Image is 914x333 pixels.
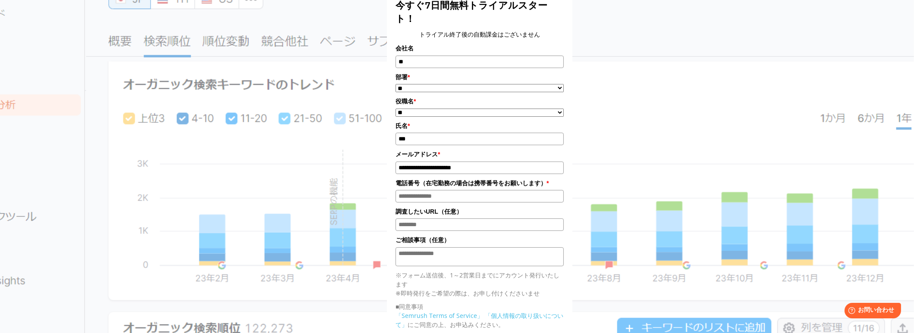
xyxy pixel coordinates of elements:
p: ※フォーム送信後、1～2営業日までにアカウント発行いたします ※即時発行をご希望の際は、お申し付けくださいませ [396,271,564,298]
label: 氏名 [396,121,564,131]
p: ■同意事項 [396,302,564,311]
label: 会社名 [396,44,564,53]
label: 調査したいURL（任意） [396,207,564,216]
iframe: Help widget launcher [837,299,905,324]
a: 「Semrush Terms of Service」 [396,311,483,320]
p: にご同意の上、お申込みください。 [396,311,564,329]
label: ご相談事項（任意） [396,235,564,245]
center: トライアル終了後の自動課金はございません [396,30,564,39]
label: 電話番号（在宅勤務の場合は携帯番号をお願いします） [396,178,564,188]
a: 「個人情報の取り扱いについて」 [396,311,563,329]
label: 部署 [396,72,564,82]
label: メールアドレス [396,149,564,159]
label: 役職名 [396,96,564,106]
